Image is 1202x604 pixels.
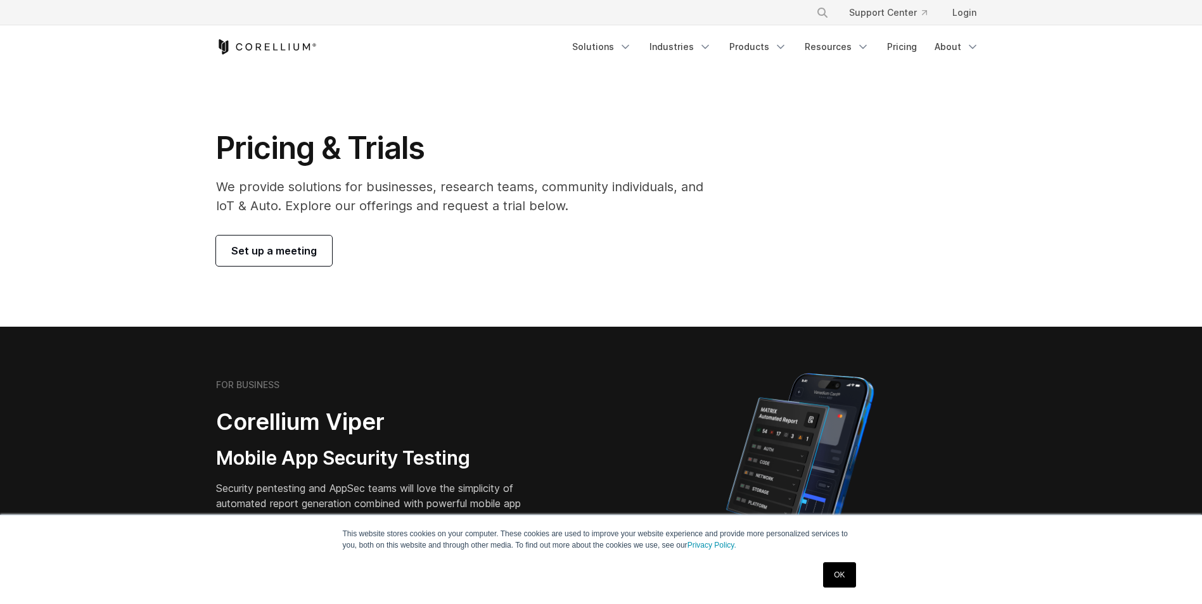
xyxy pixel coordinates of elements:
p: This website stores cookies on your computer. These cookies are used to improve your website expe... [343,528,860,551]
a: Pricing [879,35,924,58]
a: Industries [642,35,719,58]
div: Navigation Menu [801,1,987,24]
span: Set up a meeting [231,243,317,258]
a: Support Center [839,1,937,24]
a: Solutions [565,35,639,58]
a: Set up a meeting [216,236,332,266]
a: Corellium Home [216,39,317,54]
a: Login [942,1,987,24]
img: Corellium MATRIX automated report on iPhone showing app vulnerability test results across securit... [705,367,895,589]
a: About [927,35,987,58]
h3: Mobile App Security Testing [216,446,540,470]
a: OK [823,562,855,588]
a: Privacy Policy. [687,541,736,550]
h1: Pricing & Trials [216,129,721,167]
a: Products [722,35,795,58]
h6: FOR BUSINESS [216,379,279,391]
p: We provide solutions for businesses, research teams, community individuals, and IoT & Auto. Explo... [216,177,721,215]
p: Security pentesting and AppSec teams will love the simplicity of automated report generation comb... [216,481,540,526]
div: Navigation Menu [565,35,987,58]
button: Search [811,1,834,24]
a: Resources [797,35,877,58]
h2: Corellium Viper [216,408,540,436]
